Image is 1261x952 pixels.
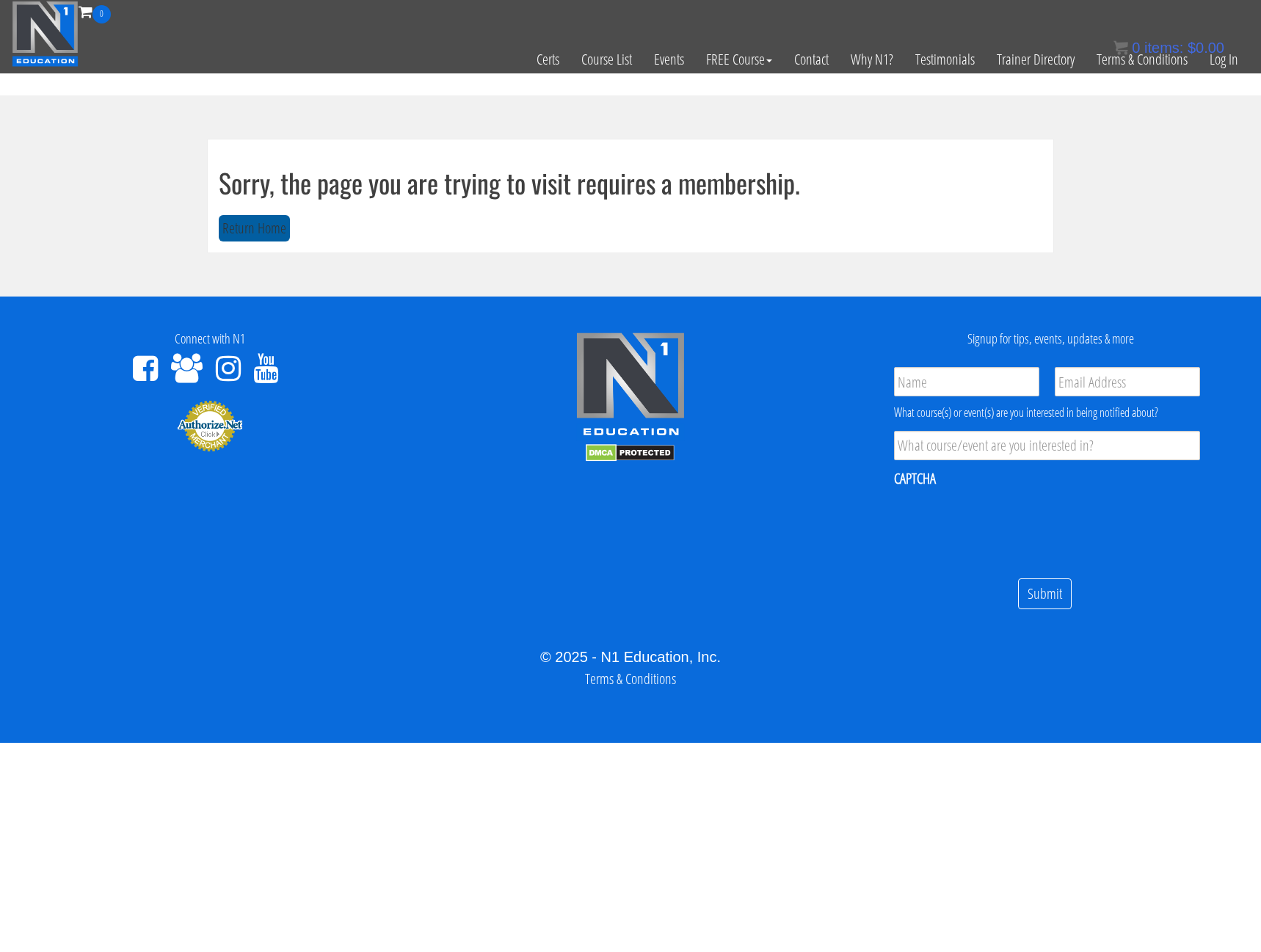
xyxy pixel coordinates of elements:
[1113,40,1128,55] img: icon11.png
[1144,40,1183,56] span: items:
[12,1,79,67] img: n1-education
[1132,40,1140,56] span: 0
[1113,40,1224,56] a: 0 items: $0.00
[177,399,243,452] img: Authorize.Net Merchant - Click to Verify
[894,404,1200,421] div: What course(s) or event(s) are you interested in being notified about?
[894,469,936,488] label: CAPTCHA
[783,23,840,95] a: Contact
[894,498,1117,555] iframe: reCAPTCHA
[1199,23,1249,95] a: Log In
[904,23,986,95] a: Testimonials
[92,5,111,23] span: 0
[1018,578,1072,610] input: Submit
[526,23,570,95] a: Certs
[570,23,643,95] a: Course List
[79,1,111,21] a: 0
[585,669,676,688] a: Terms & Conditions
[840,23,904,95] a: Why N1?
[1188,40,1224,56] bdi: 0.00
[1055,367,1200,396] input: Email Address
[575,332,686,440] img: n1-edu-logo
[1188,40,1196,56] span: $
[894,367,1039,396] input: Name
[219,215,290,242] button: Return Home
[851,332,1250,346] h4: Signup for tips, events, updates & more
[643,23,695,95] a: Events
[11,332,410,346] h4: Connect with N1
[894,431,1200,460] input: What course/event are you interested in?
[11,646,1250,668] div: © 2025 - N1 Education, Inc.
[219,168,1042,197] h1: Sorry, the page you are trying to visit requires a membership.
[586,444,675,462] img: DMCA.com Protection Status
[1086,23,1199,95] a: Terms & Conditions
[695,23,783,95] a: FREE Course
[986,23,1086,95] a: Trainer Directory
